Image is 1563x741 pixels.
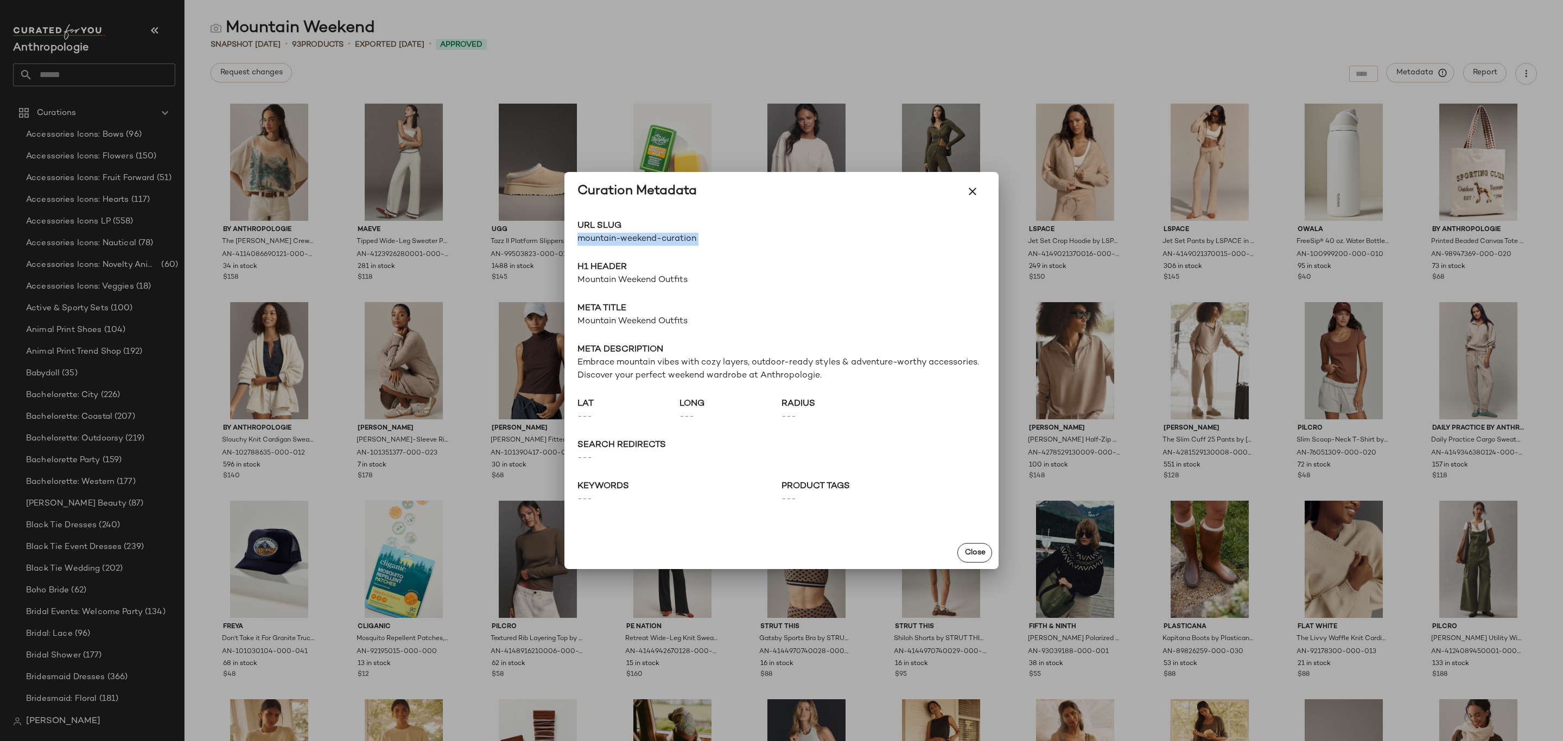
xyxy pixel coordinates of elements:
[679,411,781,424] span: ---
[577,439,986,452] span: search redirects
[577,183,697,200] div: Curation Metadata
[577,343,986,356] span: Meta description
[577,493,781,506] span: ---
[781,398,884,411] span: radius
[577,315,986,328] span: Mountain Weekend Outfits
[577,398,679,411] span: lat
[577,411,679,424] span: ---
[577,220,781,233] span: URL Slug
[577,274,986,287] span: Mountain Weekend Outfits
[957,543,992,563] button: Close
[781,411,884,424] span: ---
[781,480,986,493] span: Product Tags
[964,548,985,557] span: Close
[577,356,986,382] span: Embrace mountain vibes with cozy layers, outdoor-ready styles & adventure-worthy accessories. Dis...
[577,261,986,274] span: H1 Header
[577,233,781,246] span: mountain-weekend-curation
[781,493,986,506] span: ---
[577,302,986,315] span: Meta title
[679,398,781,411] span: long
[577,452,986,465] span: ---
[577,480,781,493] span: keywords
